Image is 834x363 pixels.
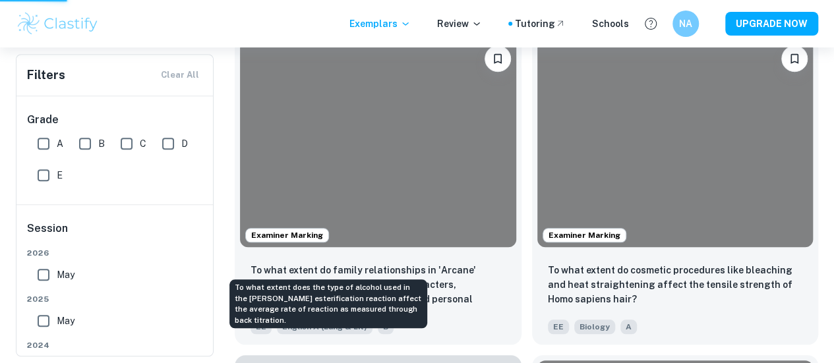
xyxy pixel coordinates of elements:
[678,16,694,31] h6: NA
[16,11,100,37] img: Clastify logo
[548,263,803,306] p: To what extent do cosmetic procedures like bleaching and heat straightening affect the tensile st...
[57,267,74,282] span: May
[246,229,328,241] span: Examiner Marking
[27,339,204,351] span: 2024
[181,136,188,151] span: D
[229,279,427,328] div: To what extent does the type of alcohol used in the [PERSON_NAME] esterification reaction affect ...
[349,16,411,31] p: Exemplars
[57,314,74,328] span: May
[27,112,204,128] h6: Grade
[592,16,629,31] a: Schools
[98,136,105,151] span: B
[27,66,65,84] h6: Filters
[781,45,808,72] button: Bookmark
[543,229,626,241] span: Examiner Marking
[620,320,637,334] span: A
[672,11,699,37] button: NA
[27,221,204,247] h6: Session
[27,293,204,305] span: 2025
[437,16,482,31] p: Review
[235,35,521,345] a: Examiner MarkingBookmarkTo what extent do family relationships in 'Arcane' shape the identities o...
[140,136,146,151] span: C
[485,45,511,72] button: Bookmark
[532,35,819,345] a: Examiner MarkingBookmarkTo what extent do cosmetic procedures like bleaching and heat straighteni...
[548,320,569,334] span: EE
[574,320,615,334] span: Biology
[57,136,63,151] span: A
[57,168,63,182] span: E
[515,16,566,31] a: Tutoring
[251,263,506,308] p: To what extent do family relationships in 'Arcane' shape the identities of individual characters,...
[725,12,818,36] button: UPGRADE NOW
[640,13,662,35] button: Help and Feedback
[27,247,204,259] span: 2026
